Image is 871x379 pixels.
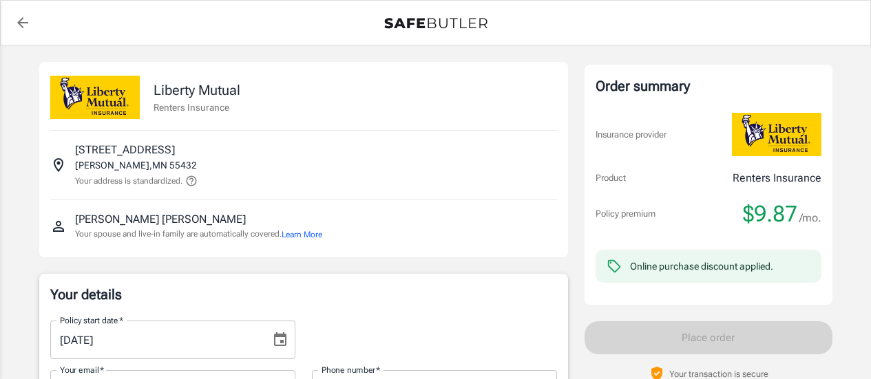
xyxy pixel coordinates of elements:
[743,200,797,228] span: $9.87
[9,9,36,36] a: back to quotes
[50,157,67,173] svg: Insured address
[596,171,626,185] p: Product
[799,208,821,228] span: /mo.
[282,228,322,241] button: Learn More
[266,326,294,354] button: Choose date, selected date is Sep 15, 2025
[732,113,821,156] img: Liberty Mutual
[75,158,197,172] p: [PERSON_NAME] , MN 55432
[75,142,175,158] p: [STREET_ADDRESS]
[596,207,655,221] p: Policy premium
[384,18,487,29] img: Back to quotes
[596,128,667,142] p: Insurance provider
[75,175,182,187] p: Your address is standardized.
[596,76,821,96] div: Order summary
[50,76,140,119] img: Liberty Mutual
[733,170,821,186] p: Renters Insurance
[630,259,773,273] div: Online purchase discount applied.
[60,314,123,326] label: Policy start date
[60,364,104,376] label: Your email
[322,364,380,376] label: Phone number
[75,211,246,228] p: [PERSON_NAME] [PERSON_NAME]
[75,228,322,241] p: Your spouse and live-in family are automatically covered.
[50,321,261,359] input: MM/DD/YYYY
[154,80,240,100] p: Liberty Mutual
[50,285,557,304] p: Your details
[50,218,67,235] svg: Insured person
[154,100,240,114] p: Renters Insurance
